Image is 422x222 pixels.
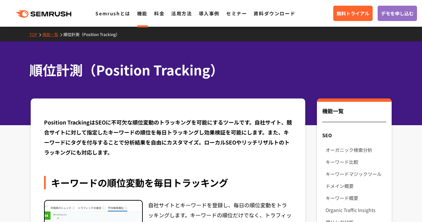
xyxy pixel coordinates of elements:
a: 導入事例 [199,10,220,17]
a: キーワードマジックツール [326,168,386,180]
a: デモを申し込む [378,6,417,21]
span: デモを申し込む [381,10,414,17]
a: キーワード比較 [326,156,386,168]
a: ドメイン概要 [326,180,386,192]
div: キーワードの順位変動を毎日トラッキング [44,176,292,189]
a: 料金 [154,10,164,17]
a: セミナー [226,10,247,17]
a: 機能 [137,10,147,17]
a: 活用方法 [171,10,192,17]
div: Position TrackingはSEOに不可欠な順位変動のトラッキングを可能にするツールです。自社サイト、競合サイトに対して指定したキーワードの順位を毎日トラッキングし効果検証を可能にします... [44,117,292,157]
a: Organic Traffic Insights [326,204,386,216]
div: SEO [317,129,391,141]
a: 無料トライアル [333,6,373,21]
a: キーワード概要 [326,192,386,204]
div: 機能一覧 [322,107,386,122]
a: TOP [29,31,42,37]
h1: 順位計測（Position Tracking） [29,60,386,80]
a: 機能一覧 [42,31,63,37]
a: 順位計測（Position Tracking） [63,31,125,37]
a: 資料ダウンロード [254,10,295,17]
a: Semrushとは [95,10,130,17]
span: 無料トライアル [337,10,369,17]
a: オーガニック検索分析 [326,144,386,156]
